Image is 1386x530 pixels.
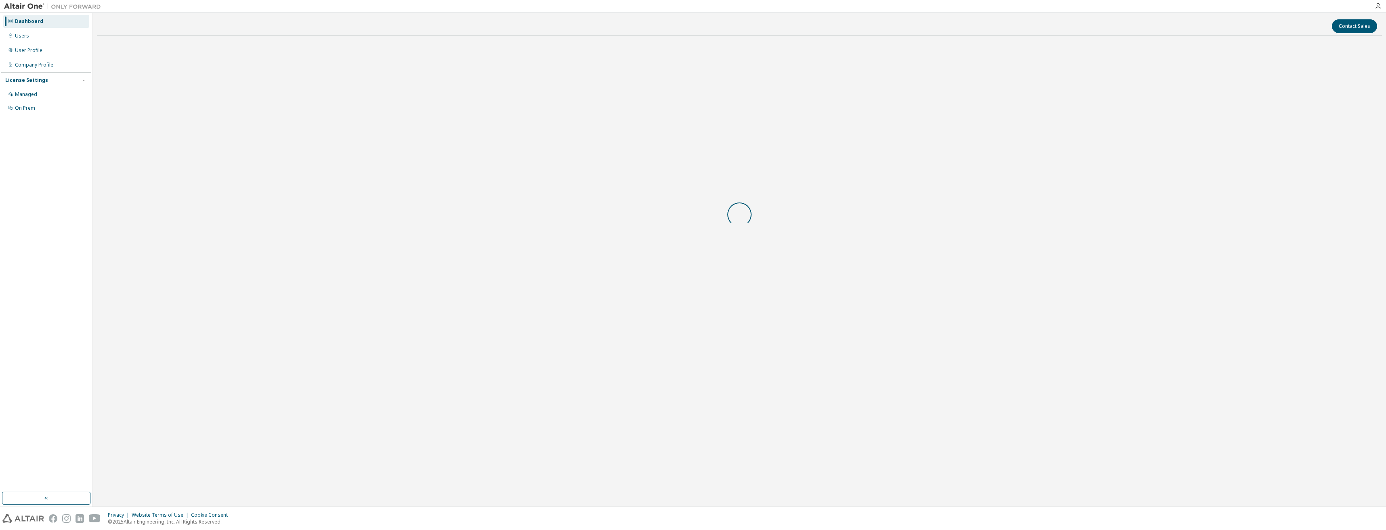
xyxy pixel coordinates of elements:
div: Managed [15,91,37,98]
div: User Profile [15,47,42,54]
img: Altair One [4,2,105,10]
img: linkedin.svg [76,514,84,523]
button: Contact Sales [1332,19,1377,33]
img: instagram.svg [62,514,71,523]
div: Dashboard [15,18,43,25]
div: Privacy [108,512,132,518]
div: License Settings [5,77,48,83]
img: altair_logo.svg [2,514,44,523]
p: © 2025 Altair Engineering, Inc. All Rights Reserved. [108,518,233,525]
div: On Prem [15,105,35,111]
div: Cookie Consent [191,512,233,518]
img: youtube.svg [89,514,101,523]
div: Website Terms of Use [132,512,191,518]
div: Users [15,33,29,39]
div: Company Profile [15,62,53,68]
img: facebook.svg [49,514,57,523]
